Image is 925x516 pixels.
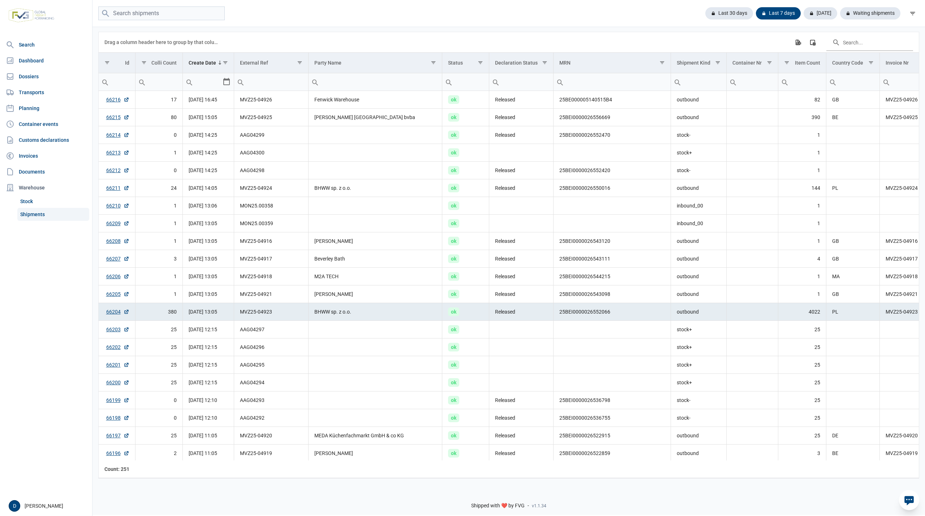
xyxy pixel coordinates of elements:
[151,60,177,66] div: Colli Count
[448,131,459,139] span: ok
[478,60,483,65] span: Show filter options for column 'Status'
[308,109,442,126] td: [PERSON_NAME] [GEOGRAPHIC_DATA] bvba
[3,101,89,115] a: Planning
[826,285,880,303] td: GB
[880,73,893,91] div: Search box
[106,237,129,245] a: 66208
[106,379,129,386] a: 66200
[104,60,110,65] span: Show filter options for column 'Id'
[542,60,547,65] span: Show filter options for column 'Declaration Status'
[106,326,129,333] a: 66203
[448,325,459,334] span: ok
[804,7,837,19] div: [DATE]
[671,53,727,73] td: Column Shipment Kind
[489,232,554,250] td: Released
[234,179,308,197] td: MVZ25-04924
[106,149,129,156] a: 66213
[234,162,308,179] td: AAG04298
[106,432,129,439] a: 66197
[183,73,234,91] td: Filter cell
[442,73,455,91] div: Search box
[489,303,554,321] td: Released
[189,291,217,297] span: [DATE] 13:05
[135,53,183,73] td: Column Colli Count
[234,356,308,374] td: AAG04295
[554,250,671,268] td: 25BEI0000026543111
[183,73,222,91] input: Filter cell
[826,34,913,51] input: Search in the data grid
[99,73,112,91] div: Search box
[3,133,89,147] a: Customs declarations
[135,445,183,462] td: 2
[554,179,671,197] td: 25BEI0000026550016
[234,250,308,268] td: MVZ25-04917
[309,73,322,91] div: Search box
[106,184,129,192] a: 66211
[671,356,727,374] td: stock+
[234,392,308,409] td: AAG04293
[6,5,57,25] img: FVG - Global freight forwarding
[189,327,217,332] span: [DATE] 12:15
[189,60,216,66] div: Create Date
[135,338,183,356] td: 25
[554,91,671,109] td: 25BE000005140515B4
[778,232,826,250] td: 1
[99,53,135,73] td: Column Id
[17,208,89,221] a: Shipments
[222,73,231,91] div: Select
[778,53,826,73] td: Column Item Count
[671,109,727,126] td: outbound
[309,73,442,91] input: Filter cell
[234,445,308,462] td: MVZ25-04919
[106,202,129,209] a: 66210
[234,73,308,91] td: Filter cell
[489,109,554,126] td: Released
[554,232,671,250] td: 25BEI0000026543120
[234,53,308,73] td: Column External Ref
[442,73,489,91] td: Filter cell
[189,344,217,350] span: [DATE] 12:15
[234,232,308,250] td: MVZ25-04916
[3,165,89,179] a: Documents
[778,409,826,427] td: 25
[489,73,554,91] td: Filter cell
[554,409,671,427] td: 25BEI0000026536755
[135,144,183,162] td: 1
[104,36,220,48] div: Drag a column header here to group by that column
[826,73,880,91] input: Filter cell
[767,60,772,65] span: Show filter options for column 'Container Nr'
[135,197,183,215] td: 1
[677,60,710,66] div: Shipment Kind
[308,232,442,250] td: [PERSON_NAME]
[431,60,436,65] span: Show filter options for column 'Party Name'
[189,274,217,279] span: [DATE] 13:05
[778,179,826,197] td: 144
[554,392,671,409] td: 25BEI0000026536798
[9,500,20,512] div: D
[671,285,727,303] td: outbound
[826,232,880,250] td: GB
[234,409,308,427] td: AAG04292
[886,60,909,66] div: Invoice Nr
[99,73,135,91] td: Filter cell
[223,60,228,65] span: Show filter options for column 'Create Date'
[442,53,489,73] td: Column Status
[106,114,129,121] a: 66215
[489,268,554,285] td: Released
[671,445,727,462] td: outbound
[308,179,442,197] td: BHWW sp. z o.o.
[554,126,671,144] td: 25BEI0000026552470
[240,60,268,66] div: External Ref
[135,73,183,91] td: Filter cell
[448,113,459,122] span: ok
[234,109,308,126] td: MVZ25-04925
[3,69,89,84] a: Dossiers
[671,392,727,409] td: stock-
[778,162,826,179] td: 1
[705,7,753,19] div: Last 30 days
[135,268,183,285] td: 1
[104,32,913,52] div: Data grid toolbar
[135,109,183,126] td: 80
